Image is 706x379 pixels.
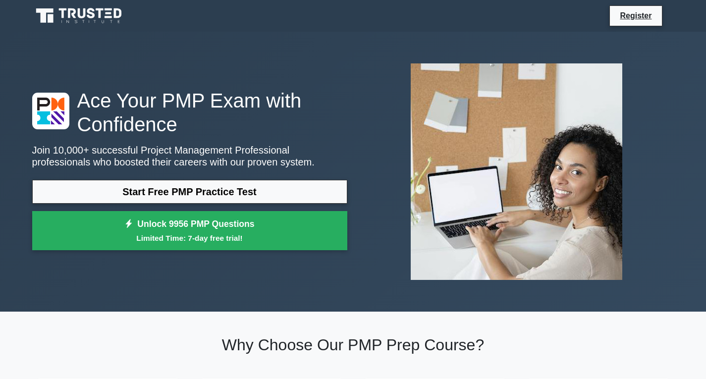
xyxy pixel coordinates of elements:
[32,211,347,251] a: Unlock 9956 PMP QuestionsLimited Time: 7-day free trial!
[32,144,347,168] p: Join 10,000+ successful Project Management Professional professionals who boosted their careers w...
[32,89,347,136] h1: Ace Your PMP Exam with Confidence
[45,232,335,244] small: Limited Time: 7-day free trial!
[614,9,657,22] a: Register
[32,180,347,204] a: Start Free PMP Practice Test
[32,335,674,354] h2: Why Choose Our PMP Prep Course?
